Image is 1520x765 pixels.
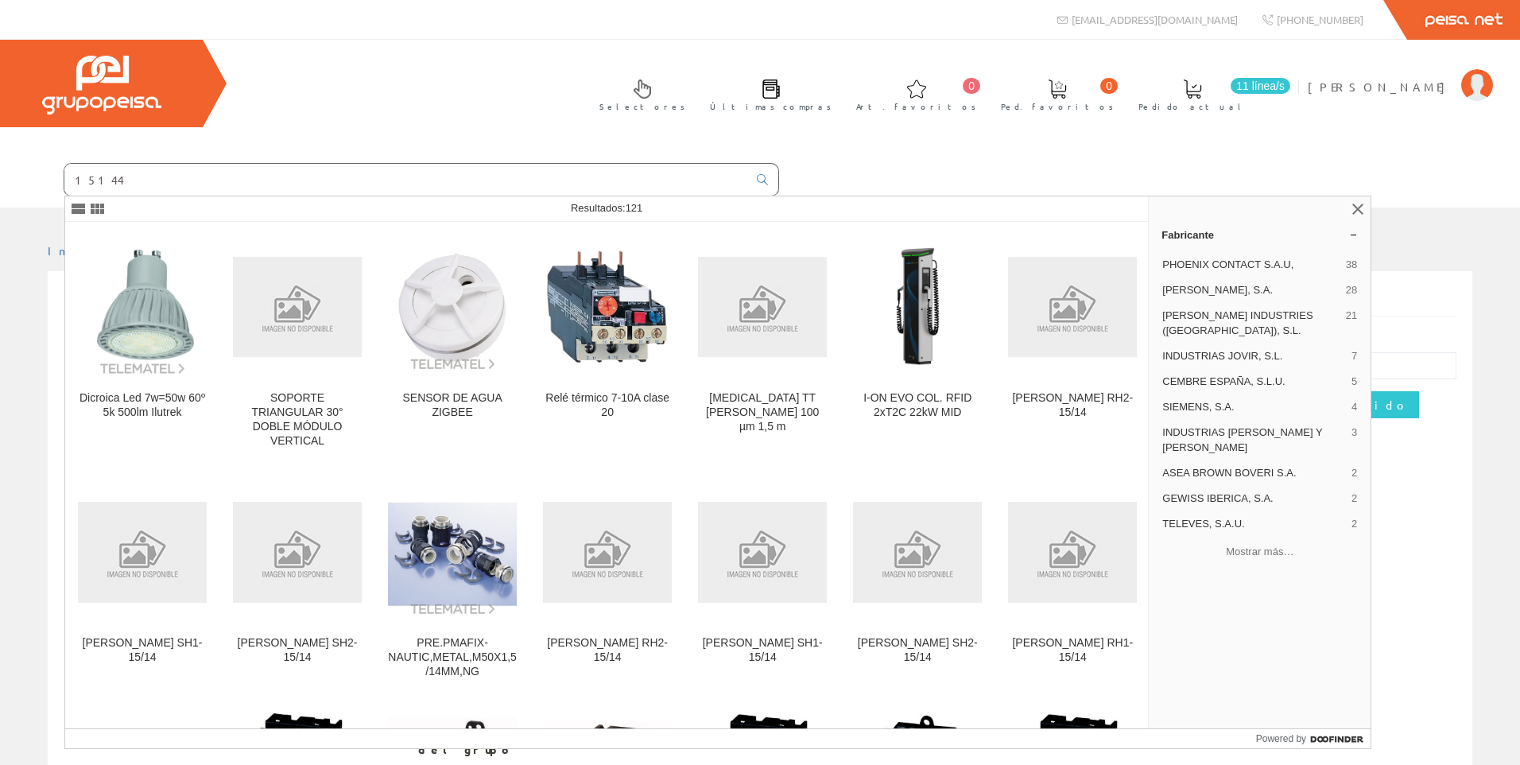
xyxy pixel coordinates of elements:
a: Relé térmico 7-10A clase 20 Relé térmico 7-10A clase 20 [530,223,684,467]
img: Relé térmico 7-10A clase 20 [543,243,672,371]
img: CRUCETA SH2-15/14 [853,502,982,603]
img: SOPORTE TRIANGULAR 30° DOBLE MÓDULO VERTICAL [233,257,362,358]
div: SOPORTE TRIANGULAR 30° DOBLE MÓDULO VERTICAL [233,391,362,449]
span: [PHONE_NUMBER] [1277,13,1363,26]
img: CRUCETA SH1-15/14 [698,502,827,603]
span: 28 [1346,283,1357,297]
a: CRUCETA SH1-15/14 [PERSON_NAME] SH1-15/14 [685,468,839,697]
div: Relé térmico 7-10A clase 20 [543,391,672,420]
span: 2 [1351,517,1357,531]
span: Powered by [1256,732,1306,746]
a: CRUCETA SH2-15/14 [PERSON_NAME] SH2-15/14 [220,468,374,697]
span: 4 [1351,400,1357,414]
div: [MEDICAL_DATA] TT [PERSON_NAME] 100 µm 1,5 m [698,391,827,434]
span: [PERSON_NAME] INDUSTRIES ([GEOGRAPHIC_DATA]), S.L. [1162,309,1340,337]
img: I-ON EVO COL. RFID 2xT2C 22kW MID [853,243,982,371]
span: [PERSON_NAME], S.A. [1162,283,1340,297]
img: SENSOR DE AGUA ZIGBEE [388,243,517,371]
span: CEMBRE ESPAÑA, S.L.U. [1162,375,1345,389]
img: PICA TT LISA 100 µm 1,5 m [698,257,827,358]
span: [EMAIL_ADDRESS][DOMAIN_NAME] [1072,13,1238,26]
div: [PERSON_NAME] SH2-15/14 [853,636,982,665]
span: 3 [1351,425,1357,454]
div: [PERSON_NAME] SH1-15/14 [78,636,207,665]
a: PICA TT LISA 100 µm 1,5 m [MEDICAL_DATA] TT [PERSON_NAME] 100 µm 1,5 m [685,223,839,467]
span: 7 [1351,349,1357,363]
img: CRUCETA RH1-15/14 [1008,502,1137,603]
a: Fabricante [1149,222,1371,247]
span: PHOENIX CONTACT S.A.U, [1162,258,1340,272]
a: CRUCETA RH1-15/14 [PERSON_NAME] RH1-15/14 [995,468,1150,697]
span: GEWISS IBERICA, S.A. [1162,491,1345,506]
img: CRUCETA SH2-15/14 [233,502,362,603]
div: I-ON EVO COL. RFID 2xT2C 22kW MID [853,391,982,420]
a: SENSOR DE AGUA ZIGBEE SENSOR DE AGUA ZIGBEE [375,223,529,467]
div: SENSOR DE AGUA ZIGBEE [388,391,517,420]
span: INDUSTRIAS [PERSON_NAME] Y [PERSON_NAME] [1162,425,1345,454]
a: PRE.PMAFIX-NAUTIC,METAL,M50X1,5/14MM,NG PRE.PMAFIX-NAUTIC,METAL,M50X1,5/14MM,NG [375,468,529,697]
img: CRUCETA RH2-15/14 [543,502,672,603]
div: [PERSON_NAME] RH2-15/14 [543,636,672,665]
span: 38 [1346,258,1357,272]
span: 5 [1351,375,1357,389]
a: Últimas compras [694,66,839,121]
span: INDUSTRIAS JOVIR, S.L. [1162,349,1345,363]
span: TELEVES, S.A.U. [1162,517,1345,531]
span: SIEMENS, S.A. [1162,400,1345,414]
span: 0 [1100,78,1118,94]
span: 11 línea/s [1231,78,1290,94]
span: 121 [626,202,643,214]
span: Pedido actual [1138,99,1247,115]
div: Dicroica Led 7w=50w 60º 5k 500lm Ilutrek [78,391,207,420]
a: 11 línea/s Pedido actual [1123,66,1294,121]
a: CRUCETA RH2-15/14 [PERSON_NAME] RH2-15/14 [995,223,1150,467]
a: CRUCETA RH2-15/14 [PERSON_NAME] RH2-15/14 [530,468,684,697]
a: [PERSON_NAME] [1308,66,1493,81]
img: CRUCETA RH2-15/14 [1008,257,1137,358]
img: CRUCETA SH1-15/14 [78,502,207,603]
span: 2 [1351,491,1357,506]
div: [PERSON_NAME] SH1-15/14 [698,636,827,665]
span: [PERSON_NAME] [1308,79,1453,95]
span: Ped. favoritos [1001,99,1114,115]
a: Inicio [48,243,115,258]
a: I-ON EVO COL. RFID 2xT2C 22kW MID I-ON EVO COL. RFID 2xT2C 22kW MID [840,223,995,467]
div: PRE.PMAFIX-NAUTIC,METAL,M50X1,5/14MM,NG [388,636,517,679]
span: Resultados: [571,202,642,214]
a: Dicroica Led 7w=50w 60º 5k 500lm Ilutrek Dicroica Led 7w=50w 60º 5k 500lm Ilutrek [65,223,219,467]
a: Selectores [584,66,693,121]
a: Powered by [1256,729,1371,748]
input: Buscar ... [64,164,747,196]
span: 0 [963,78,980,94]
a: CRUCETA SH2-15/14 [PERSON_NAME] SH2-15/14 [840,468,995,697]
a: SOPORTE TRIANGULAR 30° DOBLE MÓDULO VERTICAL SOPORTE TRIANGULAR 30° DOBLE MÓDULO VERTICAL [220,223,374,467]
span: 21 [1346,309,1357,337]
img: Dicroica Led 7w=50w 60º 5k 500lm Ilutrek [78,238,207,375]
img: Grupo Peisa [42,56,161,115]
img: PRE.PMAFIX-NAUTIC,METAL,M50X1,5/14MM,NG [388,487,517,616]
span: 2 [1351,466,1357,480]
span: Últimas compras [710,99,832,115]
span: Selectores [599,99,685,115]
div: [PERSON_NAME] SH2-15/14 [233,636,362,665]
div: [PERSON_NAME] RH2-15/14 [1008,391,1137,420]
a: CRUCETA SH1-15/14 [PERSON_NAME] SH1-15/14 [65,468,219,697]
button: Mostrar más… [1155,538,1364,565]
span: ASEA BROWN BOVERI S.A. [1162,466,1345,480]
span: Art. favoritos [856,99,976,115]
div: [PERSON_NAME] RH1-15/14 [1008,636,1137,665]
